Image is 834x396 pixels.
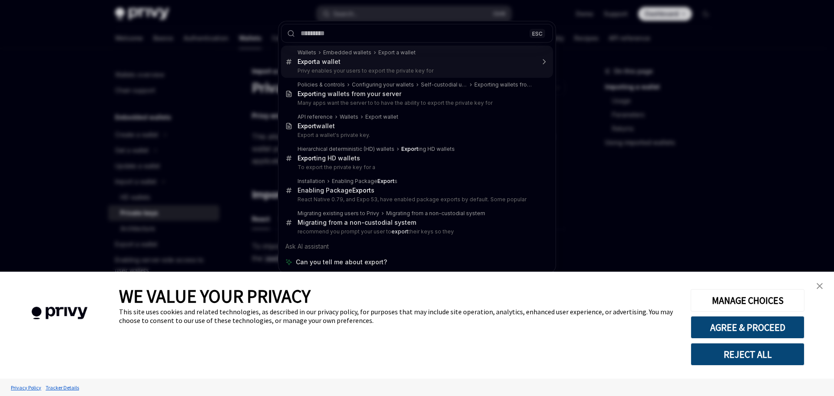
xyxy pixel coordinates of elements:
div: ESC [530,29,545,38]
div: Policies & controls [298,81,345,88]
div: Self-custodial user wallets [421,81,467,88]
div: Migrating from a non-custodial system [298,219,416,226]
b: Export [298,122,316,130]
p: Many apps want the server to to have the ability to export the private key for [298,100,535,106]
b: Export [298,90,316,97]
div: Migrating from a non-custodial system [386,210,485,217]
img: close banner [817,283,823,289]
div: Migrating existing users to Privy [298,210,379,217]
div: Ask AI assistant [281,239,553,254]
div: ing HD wallets [401,146,455,153]
span: Can you tell me about export? [296,258,387,266]
div: Installation [298,178,325,185]
div: Hierarchical deterministic (HD) wallets [298,146,394,153]
button: MANAGE CHOICES [691,289,804,312]
div: This site uses cookies and related technologies, as described in our privacy policy, for purposes... [119,307,678,325]
span: WE VALUE YOUR PRIVACY [119,285,311,307]
a: Tracker Details [43,380,81,395]
a: close banner [811,277,828,295]
div: wallet [298,122,335,130]
div: Export a wallet [378,49,416,56]
div: Enabling Package s [332,178,397,185]
img: company logo [13,294,106,332]
button: AGREE & PROCEED [691,316,804,339]
b: Export [298,154,316,162]
b: Export [352,186,371,194]
b: Export [298,58,316,65]
div: ing HD wallets [298,154,360,162]
p: To export the private key for a [298,164,535,171]
button: REJECT ALL [691,343,804,366]
a: Privacy Policy [9,380,43,395]
p: React Native 0.79, and Expo 53, have enabled package exports by default. Some popular [298,196,535,203]
p: Privy enables your users to export the private key for [298,67,535,74]
div: Wallets [340,113,358,120]
div: ing wallets from your server [298,90,401,98]
p: Export a wallet's private key. [298,132,535,139]
div: Export wallet [365,113,398,120]
div: API reference [298,113,333,120]
div: Wallets [298,49,316,56]
div: Embedded wallets [323,49,371,56]
p: recommend you prompt your user to their keys so they [298,228,535,235]
div: Enabling Package s [298,186,374,194]
div: Exporting wallets from your server [474,81,535,88]
b: Export [401,146,418,152]
b: Export [377,178,394,184]
div: Configuring your wallets [352,81,414,88]
div: a wallet [298,58,341,66]
b: export [391,228,408,235]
